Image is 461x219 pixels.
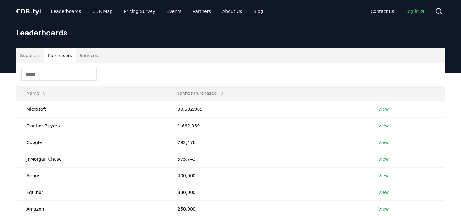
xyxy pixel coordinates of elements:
td: Frontier Buyers [16,117,167,134]
a: Log in [400,6,430,17]
td: Google [16,134,167,151]
a: Pricing Survey [119,6,160,17]
button: Name [21,87,52,99]
button: Services [76,48,102,63]
a: View [378,139,389,146]
td: JPMorgan Chase [16,151,167,167]
nav: Main [46,6,268,17]
button: Tonnes Purchased [172,87,229,99]
a: Events [162,6,186,17]
a: Leaderboards [46,6,86,17]
a: View [378,206,389,212]
td: 792,476 [167,134,368,151]
a: Blog [248,6,268,17]
a: View [378,123,389,129]
td: Airbus [16,167,167,184]
span: . [30,8,33,15]
td: 250,000 [167,200,368,217]
a: CDR Map [87,6,118,17]
td: 30,582,909 [167,101,368,117]
button: Suppliers [16,48,44,63]
a: CDR.fyi [16,7,41,16]
td: Amazon [16,200,167,217]
td: Equinor [16,184,167,200]
td: 330,000 [167,184,368,200]
span: Log in [405,8,425,14]
a: View [378,106,389,112]
td: 1,662,359 [167,117,368,134]
span: CDR fyi [16,8,41,15]
td: 400,000 [167,167,368,184]
h1: Leaderboards [16,28,445,38]
a: View [378,189,389,195]
button: Purchasers [44,48,76,63]
a: View [378,156,389,162]
td: 575,743 [167,151,368,167]
td: Microsoft [16,101,167,117]
nav: Main [366,6,430,17]
a: Contact us [366,6,399,17]
a: Partners [188,6,216,17]
a: View [378,173,389,179]
a: About Us [217,6,247,17]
